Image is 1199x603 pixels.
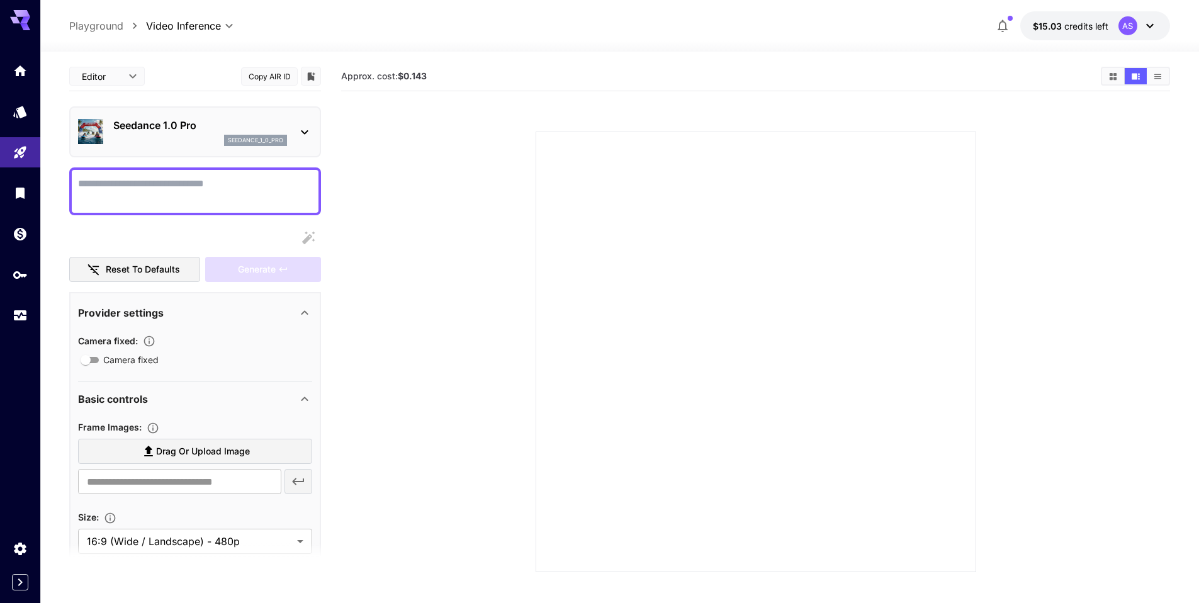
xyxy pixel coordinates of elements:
[1064,21,1108,31] span: credits left
[1102,68,1124,84] button: Show media in grid view
[82,70,121,83] span: Editor
[13,185,28,201] div: Library
[156,444,250,459] span: Drag or upload image
[13,145,28,161] div: Playground
[69,18,146,33] nav: breadcrumb
[1033,20,1108,33] div: $15.02545
[341,70,427,81] span: Approx. cost:
[78,384,312,414] div: Basic controls
[1125,68,1147,84] button: Show media in video view
[13,104,28,120] div: Models
[113,118,287,133] p: Seedance 1.0 Pro
[1020,11,1170,40] button: $15.02545AS
[398,70,427,81] b: $0.143
[69,257,200,283] button: Reset to defaults
[241,67,298,86] button: Copy AIR ID
[13,226,28,242] div: Wallet
[78,113,312,151] div: Seedance 1.0 Proseedance_1_0_pro
[78,422,142,432] span: Frame Images :
[103,353,159,366] span: Camera fixed
[13,308,28,324] div: Usage
[305,69,317,84] button: Add to library
[99,512,121,524] button: Adjust the dimensions of the generated image by specifying its width and height in pixels, or sel...
[1118,16,1137,35] div: AS
[78,335,138,346] span: Camera fixed :
[13,267,28,283] div: API Keys
[1147,68,1169,84] button: Show media in list view
[1101,67,1170,86] div: Show media in grid viewShow media in video viewShow media in list view
[78,392,148,407] p: Basic controls
[12,574,28,590] button: Expand sidebar
[13,541,28,556] div: Settings
[87,534,292,549] span: 16:9 (Wide / Landscape) - 480p
[78,298,312,328] div: Provider settings
[69,18,123,33] a: Playground
[142,422,164,434] button: Upload frame images.
[146,18,221,33] span: Video Inference
[78,305,164,320] p: Provider settings
[78,439,312,465] label: Drag or upload image
[228,136,283,145] p: seedance_1_0_pro
[1033,21,1064,31] span: $15.03
[13,63,28,79] div: Home
[78,512,99,522] span: Size :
